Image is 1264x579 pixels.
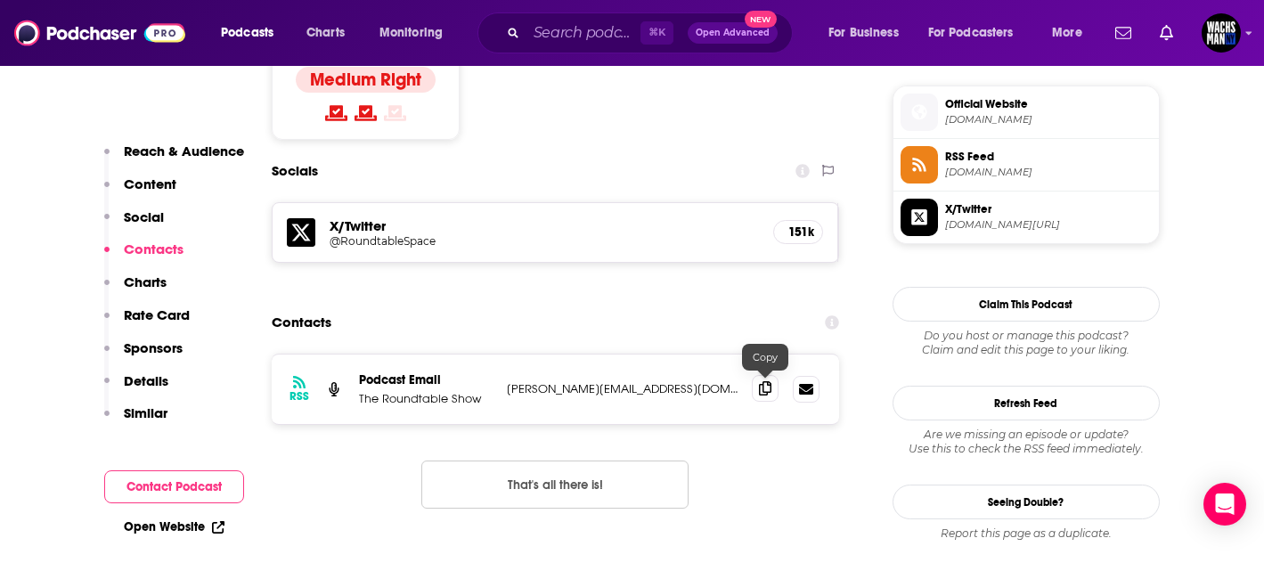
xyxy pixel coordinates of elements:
[1202,13,1241,53] span: Logged in as WachsmanNY
[124,143,244,159] p: Reach & Audience
[124,273,167,290] p: Charts
[945,96,1152,112] span: Official Website
[745,11,777,28] span: New
[901,146,1152,183] a: RSS Feed[DOMAIN_NAME]
[124,175,176,192] p: Content
[367,19,466,47] button: open menu
[359,372,493,387] p: Podcast Email
[104,273,167,306] button: Charts
[1052,20,1082,45] span: More
[124,306,190,323] p: Rate Card
[421,461,689,509] button: Nothing here.
[526,19,640,47] input: Search podcasts, credits, & more...
[272,154,318,188] h2: Socials
[272,306,331,339] h2: Contacts
[359,391,493,406] p: The Roundtable Show
[828,20,899,45] span: For Business
[208,19,297,47] button: open menu
[742,344,788,371] div: Copy
[893,485,1160,519] a: Seeing Double?
[945,218,1152,232] span: twitter.com/RoundtableSpace
[289,389,309,404] h3: RSS
[124,404,167,421] p: Similar
[945,149,1152,165] span: RSS Feed
[696,29,770,37] span: Open Advanced
[1153,18,1180,48] a: Show notifications dropdown
[893,526,1160,541] div: Report this page as a duplicate.
[104,175,176,208] button: Content
[1203,483,1246,526] div: Open Intercom Messenger
[1202,13,1241,53] button: Show profile menu
[104,470,244,503] button: Contact Podcast
[640,21,673,45] span: ⌘ K
[104,208,164,241] button: Social
[901,199,1152,236] a: X/Twitter[DOMAIN_NAME][URL]
[1040,19,1105,47] button: open menu
[104,404,167,437] button: Similar
[104,339,183,372] button: Sponsors
[124,372,168,389] p: Details
[928,20,1014,45] span: For Podcasters
[124,519,224,534] a: Open Website
[330,234,760,248] a: @RoundtableSpace
[310,69,421,91] h4: Medium Right
[330,217,760,234] h5: X/Twitter
[945,113,1152,126] span: roundtable.club
[14,16,185,50] img: Podchaser - Follow, Share and Rate Podcasts
[893,386,1160,420] button: Refresh Feed
[104,241,183,273] button: Contacts
[1108,18,1138,48] a: Show notifications dropdown
[124,241,183,257] p: Contacts
[124,208,164,225] p: Social
[945,201,1152,217] span: X/Twitter
[1202,13,1241,53] img: User Profile
[295,19,355,47] a: Charts
[917,19,1040,47] button: open menu
[104,372,168,405] button: Details
[379,20,443,45] span: Monitoring
[816,19,921,47] button: open menu
[901,94,1152,131] a: Official Website[DOMAIN_NAME]
[893,329,1160,343] span: Do you host or manage this podcast?
[788,224,808,240] h5: 151k
[330,234,615,248] h5: @RoundtableSpace
[945,166,1152,179] span: omnycontent.com
[507,381,738,396] p: [PERSON_NAME][EMAIL_ADDRESS][DOMAIN_NAME]
[893,329,1160,357] div: Claim and edit this page to your liking.
[124,339,183,356] p: Sponsors
[893,287,1160,322] button: Claim This Podcast
[688,22,778,44] button: Open AdvancedNew
[104,143,244,175] button: Reach & Audience
[494,12,810,53] div: Search podcasts, credits, & more...
[893,428,1160,456] div: Are we missing an episode or update? Use this to check the RSS feed immediately.
[306,20,345,45] span: Charts
[104,306,190,339] button: Rate Card
[221,20,273,45] span: Podcasts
